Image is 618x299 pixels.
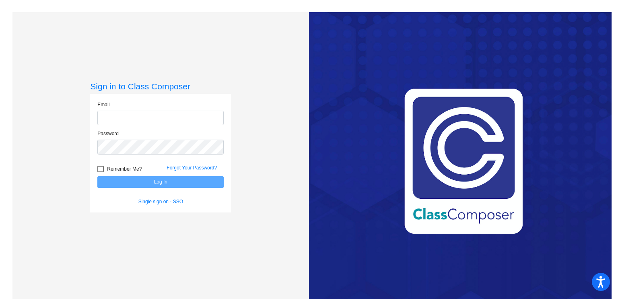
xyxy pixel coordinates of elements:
[97,176,224,188] button: Log In
[97,130,119,137] label: Password
[90,81,231,91] h3: Sign in to Class Composer
[167,165,217,171] a: Forgot Your Password?
[138,199,183,204] a: Single sign on - SSO
[107,164,142,174] span: Remember Me?
[97,101,109,108] label: Email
